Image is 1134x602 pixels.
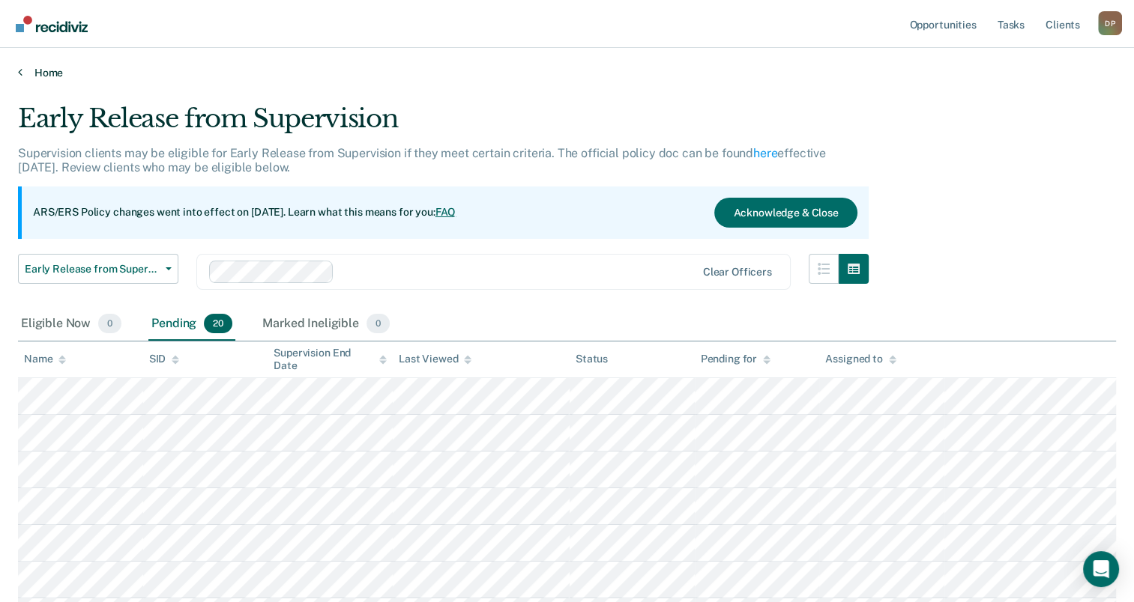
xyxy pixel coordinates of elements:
div: Open Intercom Messenger [1083,551,1119,587]
div: Early Release from Supervision [18,103,869,146]
div: D P [1098,11,1122,35]
div: Marked Ineligible0 [259,308,393,341]
button: Profile dropdown button [1098,11,1122,35]
a: here [753,146,777,160]
div: Pending for [701,353,770,365]
span: 20 [204,314,232,333]
p: ARS/ERS Policy changes went into effect on [DATE]. Learn what this means for you: [33,205,456,220]
button: Acknowledge & Close [714,198,857,228]
div: SID [149,353,180,365]
span: 0 [98,314,121,333]
a: Home [18,66,1116,79]
div: Assigned to [825,353,896,365]
div: Status [576,353,608,365]
span: 0 [367,314,390,333]
div: Clear officers [703,266,772,279]
div: Name [24,353,66,365]
p: Supervision clients may be eligible for Early Release from Supervision if they meet certain crite... [18,146,826,174]
div: Eligible Now0 [18,308,124,341]
div: Pending20 [148,308,235,341]
button: Early Release from Supervision [18,254,178,284]
img: Recidiviz [16,16,88,32]
span: Early Release from Supervision [25,263,160,276]
div: Supervision End Date [274,347,387,372]
a: FAQ [435,206,456,218]
div: Last Viewed [399,353,471,365]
